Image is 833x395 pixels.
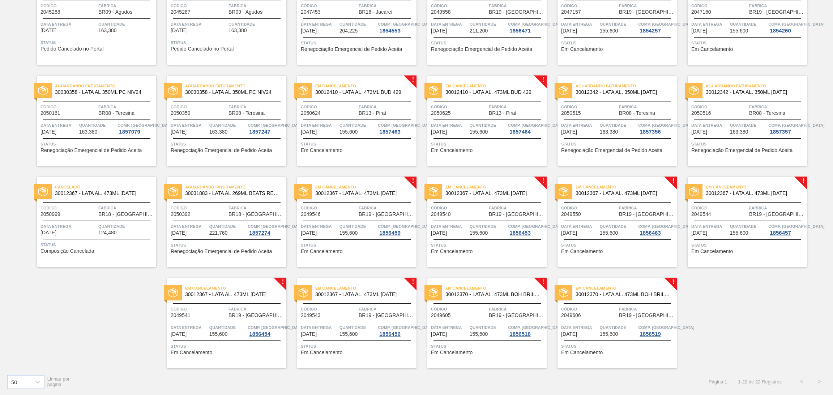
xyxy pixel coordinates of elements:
span: Renegociação Emergencial de Pedido Aceita [431,47,532,52]
span: Fábrica [619,204,675,212]
span: Quantidade [228,21,285,28]
span: 155,600 [730,28,748,34]
span: Quantidade [470,223,507,230]
span: BR13 - Piraí [359,110,386,116]
span: Comp. Carga [248,223,304,230]
span: Renegociação Emergencial de Pedido Aceita [691,148,793,153]
span: 2047453 [301,9,321,15]
a: !statusEm Cancelamento30012370 - LATA AL. 473ML BOH BRILHO 429Código2049605FábricaBR19 - [GEOGRAP... [416,278,547,368]
span: Status [691,39,805,47]
span: 2047157 [561,9,581,15]
span: Fábrica [749,103,805,110]
span: Data Entrega [431,223,468,230]
span: 30012410 - LATA AL. 473ML BUD 429 [445,90,541,95]
span: 204,225 [339,28,358,34]
span: Data Entrega [171,21,227,28]
span: 2050161 [40,110,60,116]
span: Comp. Carga [508,223,564,230]
span: Comp. Carga [248,122,304,129]
span: 10/10/2025 [301,28,317,34]
span: Comp. Carga [638,122,694,129]
span: Renegociação Emergencial de Pedido Aceita [301,47,402,52]
span: Código [301,2,357,9]
span: 16/10/2025 [171,230,187,236]
span: 2047160 [691,9,711,15]
span: 12/10/2025 [431,28,447,34]
span: 2050515 [561,110,581,116]
img: status [38,86,48,95]
span: Status [561,39,675,47]
span: BR13 - Piraí [489,110,516,116]
span: Em Cancelamento [301,249,342,254]
span: BR19 - Nova Rio [619,9,675,15]
span: 30012370 - LATA AL. 473ML BOH BRILHO 429 [445,292,541,297]
span: BR19 - Nova Rio [749,9,805,15]
span: 2045288 [40,9,60,15]
span: 30012367 - LATA AL. 473ML BC 429 [706,191,801,196]
span: Código [301,204,357,212]
span: Quantidade [98,21,154,28]
span: Aguardando Faturamento [185,183,286,191]
span: Status [40,39,154,46]
a: !statusEm Cancelamento30012367 - LATA AL. 473ML [DATE]Código2049550FábricaBR19 - [GEOGRAPHIC_DATA... [547,177,677,267]
span: Status [431,140,545,148]
span: 155,600 [339,230,358,236]
a: Comp. [GEOGRAPHIC_DATA]1857356 [638,122,675,135]
img: status [559,288,568,298]
a: statusAguardando Faturamento30031883 - LATA AL 269ML BEATS RED MIXCódigo2050392FábricaBR18 - [GEO... [156,177,286,267]
a: Comp. [GEOGRAPHIC_DATA]1856463 [638,223,675,236]
span: BR18 - Pernambuco [228,212,285,217]
span: Data Entrega [171,223,208,230]
span: Data Entrega [691,223,728,230]
span: 155,600 [600,28,618,34]
div: 1856459 [378,230,402,236]
a: Comp. [GEOGRAPHIC_DATA]1856457 [768,223,805,236]
span: 30012367 - LATA AL. 473ML BC 429 [445,191,541,196]
span: Aguardando Faturamento [576,82,677,90]
span: 30031883 - LATA AL 269ML BEATS RED MIX [185,191,281,196]
span: Aguardando Faturamento [706,82,807,90]
span: Comp. Carga [638,21,694,28]
span: Data Entrega [40,223,97,230]
span: Quantidade [730,21,767,28]
span: 211,200 [470,28,488,34]
span: 2049546 [301,212,321,217]
span: Data Entrega [301,223,338,230]
span: Status [301,242,415,249]
span: Fábrica [359,204,415,212]
span: Pedido Cancelado no Portal [40,46,103,52]
span: 124,480 [98,230,117,235]
span: Pedido Cancelado no Portal [171,46,234,52]
a: statusAguardando Faturamento30012342 - LATA AL. 350ML [DATE]Código2050516FábricaBR08 - TeresinaDa... [677,76,807,166]
span: Código [301,103,357,110]
span: Em Cancelamento [185,285,286,292]
span: Status [301,39,415,47]
img: status [559,187,568,196]
span: Em Cancelamento [315,82,416,90]
span: 17/10/2025 [431,230,447,236]
span: 163,380 [98,28,117,33]
span: Status [171,39,285,46]
span: 14/10/2025 [171,129,187,135]
span: Fábrica [619,2,675,9]
span: Data Entrega [40,122,77,129]
img: status [299,288,308,298]
img: status [168,288,178,298]
span: Quantidade [209,122,246,129]
div: 1854260 [768,28,792,34]
a: !statusEm Cancelamento30012410 - LATA AL. 473ML BUD 429Código2050624FábricaBR13 - PiraíData Entre... [286,76,416,166]
span: Fábrica [359,2,415,9]
span: Quantidade [79,122,116,129]
span: Código [431,204,487,212]
span: Comp. Carga [378,223,434,230]
span: Fábrica [749,2,805,9]
div: 1857356 [638,129,662,135]
span: 2050516 [691,110,711,116]
span: Comp. Carga [768,21,824,28]
span: Data Entrega [561,223,598,230]
span: 2049540 [431,212,451,217]
span: Fábrica [98,204,154,212]
span: BR19 - Nova Rio [619,212,675,217]
span: BR08 - Teresina [749,110,785,116]
a: Comp. [GEOGRAPHIC_DATA]1854257 [638,21,675,34]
